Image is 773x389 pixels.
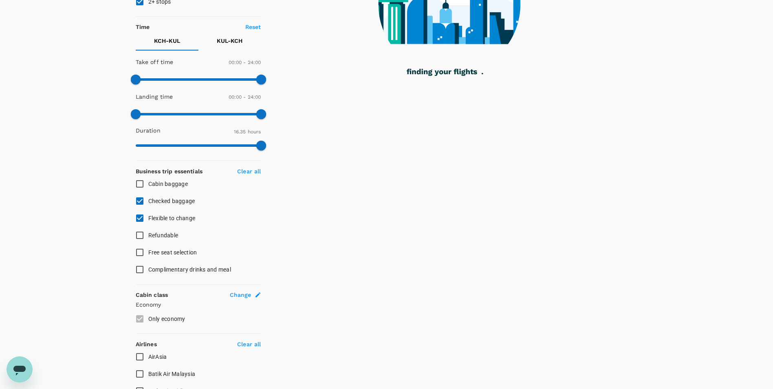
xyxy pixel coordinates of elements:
[136,292,168,298] strong: Cabin class
[136,93,173,101] p: Landing time
[482,73,483,74] g: .
[148,181,188,187] span: Cabin baggage
[237,167,261,175] p: Clear all
[7,356,33,382] iframe: Button to launch messaging window
[136,168,203,175] strong: Business trip essentials
[148,215,196,221] span: Flexible to change
[136,301,261,309] p: Economy
[237,340,261,348] p: Clear all
[148,198,195,204] span: Checked baggage
[230,291,251,299] span: Change
[407,69,477,76] g: finding your flights
[148,249,197,256] span: Free seat selection
[234,129,261,135] span: 16.35 hours
[154,37,180,45] p: KCH - KUL
[229,60,261,65] span: 00:00 - 24:00
[217,37,242,45] p: KUL - KCH
[136,23,150,31] p: Time
[136,58,174,66] p: Take off time
[229,94,261,100] span: 00:00 - 24:00
[148,316,185,322] span: Only economy
[136,126,161,135] p: Duration
[148,354,167,360] span: AirAsia
[245,23,261,31] p: Reset
[148,371,196,377] span: Batik Air Malaysia
[136,341,157,347] strong: Airlines
[148,266,231,273] span: Complimentary drinks and meal
[148,232,178,239] span: Refundable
